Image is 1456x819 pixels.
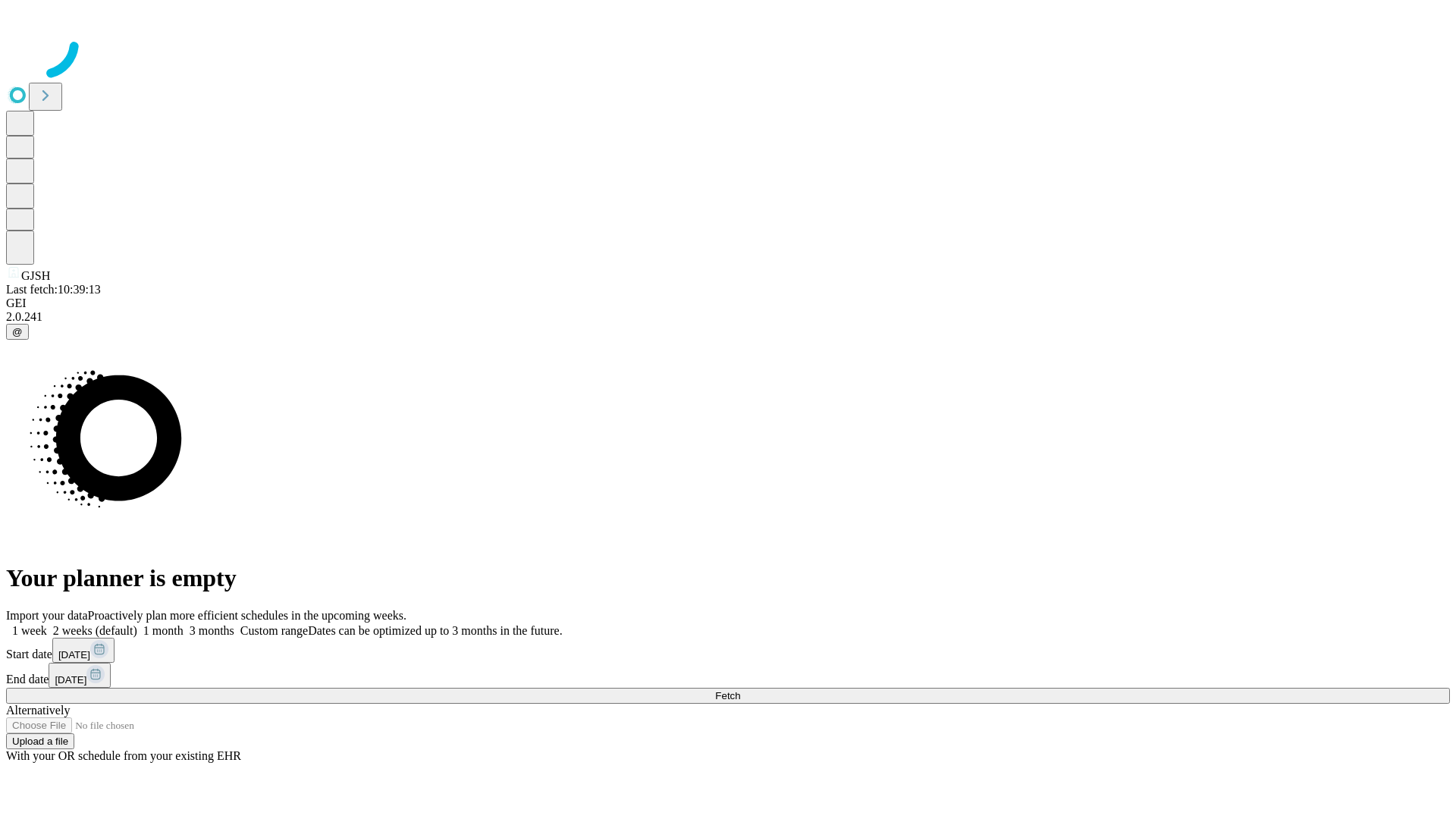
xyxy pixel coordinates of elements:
[6,749,241,762] span: With your OR schedule from your existing EHR
[55,674,86,686] span: [DATE]
[6,638,1450,663] div: Start date
[308,624,562,637] span: Dates can be optimized up to 3 months in the future.
[143,624,184,637] span: 1 month
[6,297,1450,310] div: GEI
[88,609,406,622] span: Proactively plan more efficient schedules in the upcoming weeks.
[6,324,29,340] button: @
[190,624,234,637] span: 3 months
[21,269,50,282] span: GJSH
[52,638,115,663] button: [DATE]
[12,624,47,637] span: 1 week
[6,564,1450,592] h1: Your planner is empty
[6,733,74,749] button: Upload a file
[6,609,88,622] span: Import your data
[53,624,137,637] span: 2 weeks (default)
[12,326,23,337] span: @
[715,690,740,701] span: Fetch
[58,649,90,661] span: [DATE]
[6,688,1450,704] button: Fetch
[6,663,1450,688] div: End date
[6,310,1450,324] div: 2.0.241
[49,663,111,688] button: [DATE]
[6,283,101,296] span: Last fetch: 10:39:13
[240,624,308,637] span: Custom range
[6,704,70,717] span: Alternatively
